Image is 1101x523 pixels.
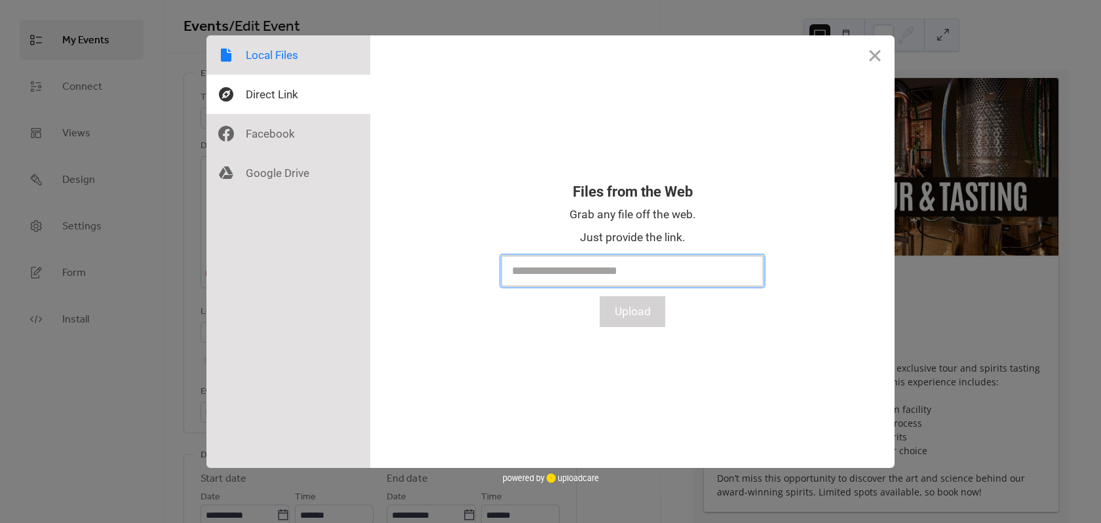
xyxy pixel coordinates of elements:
a: uploadcare [545,473,599,483]
div: Grab any file off the web. [570,206,696,223]
div: Files from the Web [573,184,693,200]
button: Close [855,35,895,75]
div: Just provide the link. [580,229,686,246]
div: Facebook [206,114,370,153]
button: Upload [600,296,665,327]
div: Google Drive [206,153,370,193]
div: powered by [503,468,599,488]
div: Local Files [206,35,370,75]
div: Direct Link [206,75,370,114]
